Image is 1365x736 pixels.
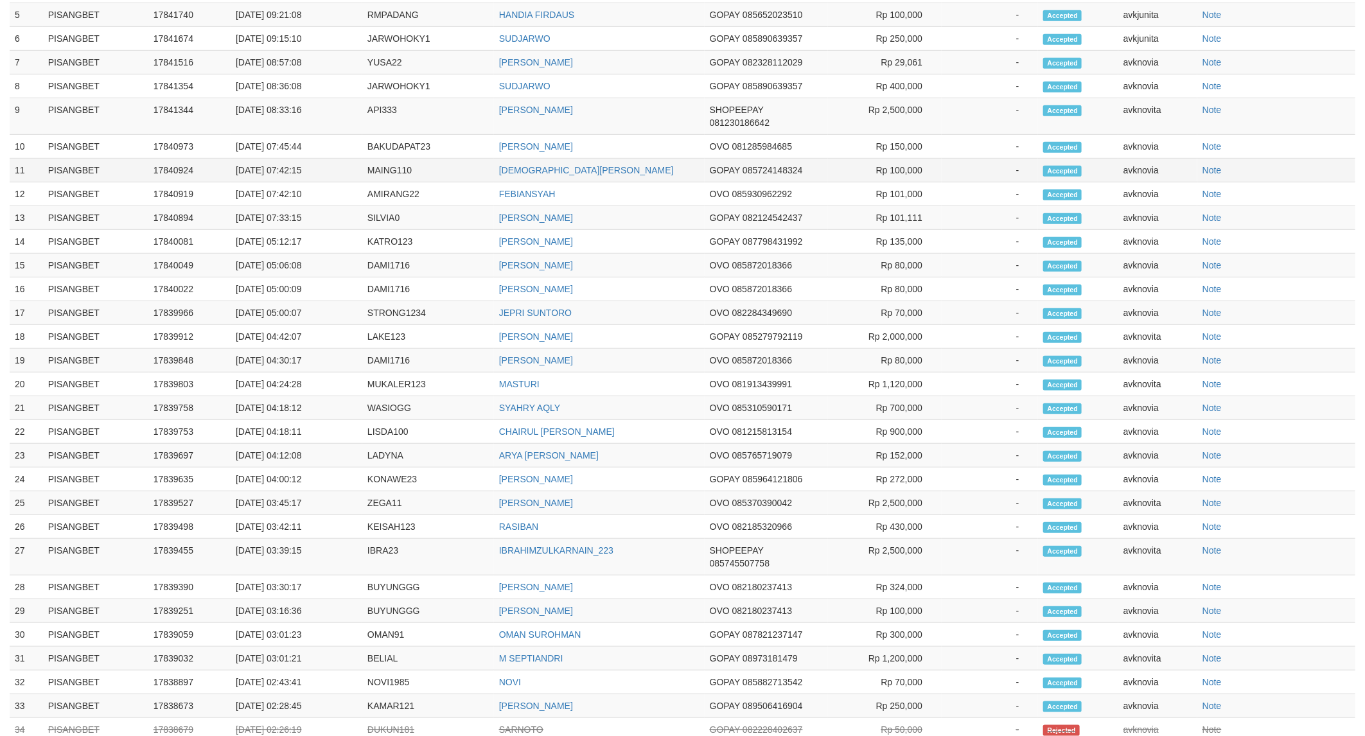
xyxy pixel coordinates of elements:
td: 17839912 [148,325,231,349]
a: HANDIA FIRDAUS [499,10,574,20]
span: Accepted [1043,356,1082,367]
td: 9 [10,98,43,135]
a: Note [1202,403,1222,413]
td: avknovita [1118,491,1197,515]
td: 20 [10,372,43,396]
td: PISANGBET [43,230,148,254]
span: OVO [710,498,730,508]
span: OVO [710,284,730,294]
td: [DATE] 08:33:16 [231,98,362,135]
a: Note [1202,260,1222,270]
span: Accepted [1043,34,1082,45]
a: CHAIRUL [PERSON_NAME] [499,426,615,437]
a: [PERSON_NAME] [499,105,573,115]
td: 10 [10,135,43,159]
td: Rp 700,000 [828,396,942,420]
span: 085279792119 [743,331,802,342]
a: FEBIANSYAH [499,189,556,199]
td: 25 [10,491,43,515]
span: Accepted [1043,451,1082,462]
td: 12 [10,182,43,206]
td: - [942,491,1038,515]
a: Note [1202,606,1222,616]
span: OVO [710,426,730,437]
span: 085765719079 [732,450,792,460]
td: [DATE] 04:18:12 [231,396,362,420]
td: 6 [10,27,43,51]
span: 085872018366 [732,355,792,365]
span: 081230186642 [710,118,770,128]
td: 17839498 [148,515,231,539]
td: 17839753 [148,420,231,444]
span: OVO [710,355,730,365]
td: Rp 101,000 [828,182,942,206]
td: PISANGBET [43,98,148,135]
td: - [942,468,1038,491]
a: Note [1202,165,1222,175]
td: [DATE] 05:12:17 [231,230,362,254]
td: 17839758 [148,396,231,420]
td: avknovia [1118,468,1197,491]
span: Accepted [1043,166,1082,177]
td: Rp 2,000,000 [828,325,942,349]
span: OVO [710,189,730,199]
td: PISANGBET [43,3,148,27]
td: avknovita [1118,325,1197,349]
span: GOPAY [710,236,740,247]
td: avknovia [1118,230,1197,254]
a: Note [1202,189,1222,199]
td: PISANGBET [43,254,148,277]
td: - [942,515,1038,539]
span: OVO [710,260,730,270]
td: - [942,27,1038,51]
td: 13 [10,206,43,230]
span: Accepted [1043,237,1082,248]
span: GOPAY [710,10,740,20]
td: 26 [10,515,43,539]
a: Note [1202,308,1222,318]
td: avknovia [1118,277,1197,301]
td: avknovia [1118,254,1197,277]
a: JEPRI SUNTORO [499,308,572,318]
a: [PERSON_NAME] [499,331,573,342]
td: [DATE] 08:57:08 [231,51,362,74]
span: 087798431992 [743,236,802,247]
span: GOPAY [710,81,740,91]
td: PISANGBET [43,27,148,51]
a: Note [1202,10,1222,20]
td: [DATE] 08:36:08 [231,74,362,98]
td: avknovia [1118,444,1197,468]
td: Rp 250,000 [828,27,942,51]
span: OVO [710,521,730,532]
span: 085964121806 [743,474,802,484]
td: 7 [10,51,43,74]
td: WASIOGG [362,396,494,420]
td: PISANGBET [43,159,148,182]
td: [DATE] 05:06:08 [231,254,362,277]
a: Note [1202,498,1222,508]
td: 5 [10,3,43,27]
a: SUDJARWO [499,81,550,91]
a: Note [1202,582,1222,592]
span: 085724148324 [743,165,802,175]
a: Note [1202,355,1222,365]
td: Rp 1,120,000 [828,372,942,396]
span: GOPAY [710,213,740,223]
td: - [942,159,1038,182]
a: Note [1202,379,1222,389]
a: [PERSON_NAME] [499,582,573,592]
td: 17841344 [148,98,231,135]
span: Accepted [1043,285,1082,295]
td: Rp 2,500,000 [828,98,942,135]
td: KATRO123 [362,230,494,254]
a: Note [1202,284,1222,294]
td: - [942,444,1038,468]
a: [DEMOGRAPHIC_DATA][PERSON_NAME] [499,165,674,175]
span: OVO [710,450,730,460]
span: Accepted [1043,213,1082,224]
td: 24 [10,468,43,491]
span: Accepted [1043,332,1082,343]
a: Note [1202,331,1222,342]
td: 21 [10,396,43,420]
a: OMAN SUROHMAN [499,629,581,640]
